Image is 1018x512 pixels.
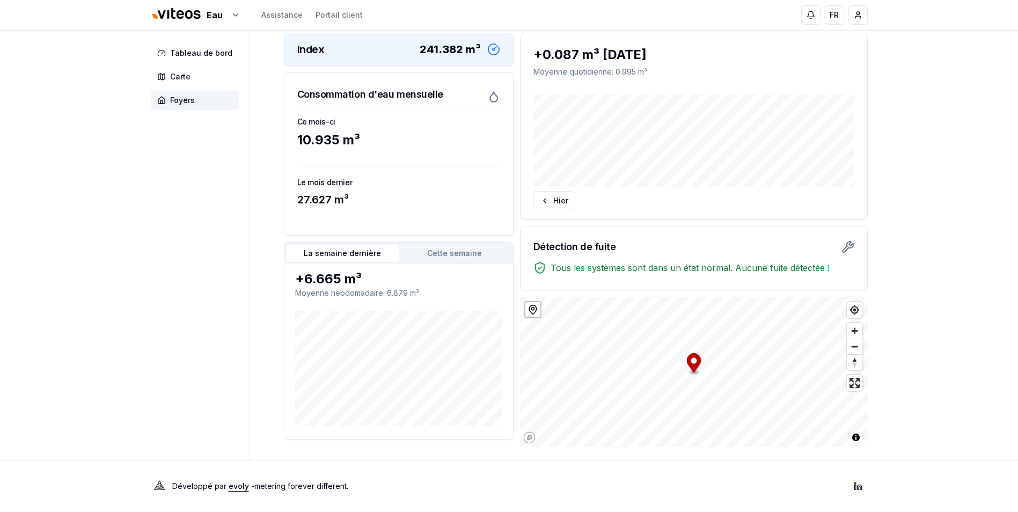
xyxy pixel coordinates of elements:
a: Mapbox homepage [523,431,536,444]
button: Enter fullscreen [847,375,862,391]
img: Viteos - Eau Logo [151,1,202,27]
button: Zoom in [847,323,862,339]
h3: Ce mois-ci [297,116,500,127]
button: Hier [533,191,575,210]
a: Foyers [151,91,243,110]
div: Map marker [686,354,701,376]
span: Foyers [170,95,195,106]
p: Moyenne quotidienne : 0.995 m³ [533,67,854,77]
p: Développé par - metering forever different . [172,479,348,494]
button: Zoom out [847,339,862,354]
div: +6.665 m³ [295,270,502,288]
span: FR [830,10,839,20]
button: FR [825,5,844,25]
a: Assistance [261,10,303,20]
h3: Index [297,42,325,57]
button: Cette semaine [399,245,511,262]
span: Carte [170,71,191,82]
span: Reset bearing to north [847,355,862,370]
img: Evoly Logo [151,478,168,495]
button: Find my location [847,302,862,318]
span: Eau [207,9,223,21]
h3: Détection de fuite [533,239,616,254]
p: Moyenne hebdomadaire : 6.879 m³ [295,288,502,298]
span: Tableau de bord [170,48,232,58]
button: Eau [151,4,240,27]
h3: Le mois dernier [297,177,500,188]
a: evoly [229,481,249,491]
div: 27.627 m³ [297,192,500,207]
div: +0.087 m³ [DATE] [533,46,854,63]
span: Tous les systèmes sont dans un état normal. Aucune fuite détectée ! [551,261,830,274]
button: Toggle attribution [849,431,862,444]
a: Portail client [316,10,363,20]
canvas: Map [520,297,868,447]
div: 10.935 m³ [297,131,500,149]
a: Carte [151,67,243,86]
button: La semaine dernière [287,245,399,262]
a: Tableau de bord [151,43,243,63]
div: 241.382 m³ [420,42,481,57]
h3: Consommation d'eau mensuelle [297,87,443,102]
button: Reset bearing to north [847,354,862,370]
